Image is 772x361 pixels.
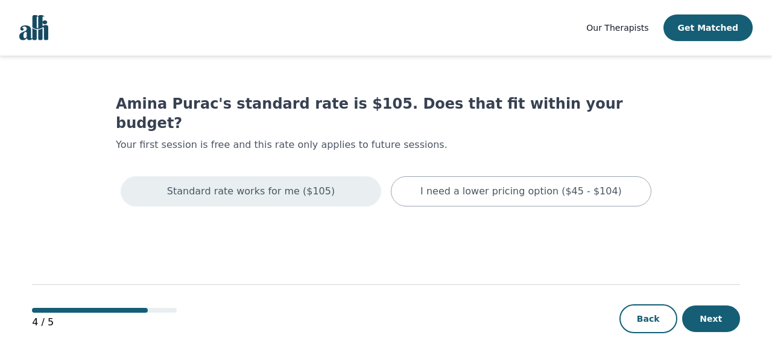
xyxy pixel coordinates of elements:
h1: Amina Purac's standard rate is $105. Does that fit within your budget? [116,94,656,133]
p: I need a lower pricing option ($45 - $104) [420,184,622,199]
a: Our Therapists [586,21,648,35]
p: 4 / 5 [32,315,177,330]
span: Our Therapists [586,23,648,33]
p: Standard rate works for me ($105) [167,184,335,199]
img: alli logo [19,15,48,40]
button: Get Matched [663,14,753,41]
button: Next [682,305,740,332]
button: Back [619,304,677,333]
p: Your first session is free and this rate only applies to future sessions. [116,138,656,152]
